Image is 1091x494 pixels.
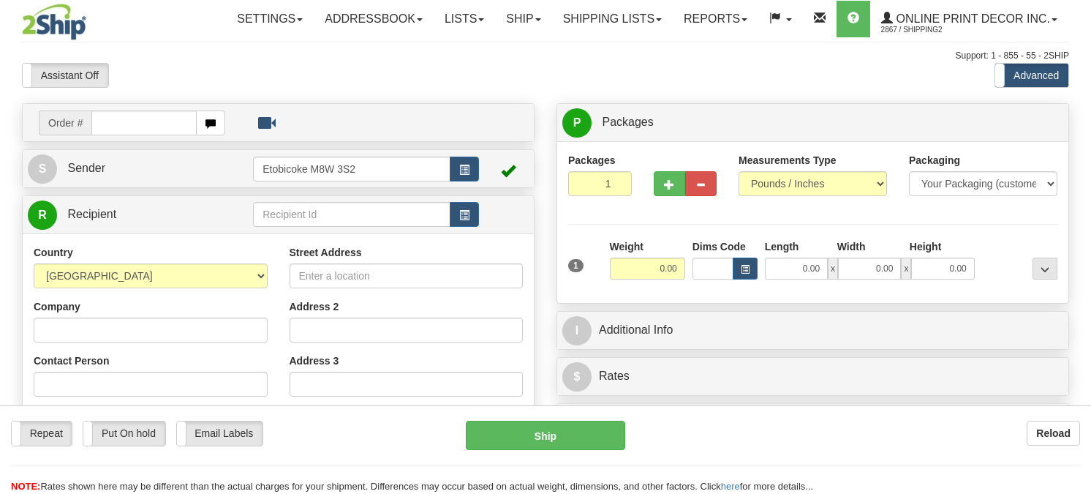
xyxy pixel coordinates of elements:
input: Recipient Id [253,202,450,227]
label: Company [34,299,80,314]
span: Order # [39,111,91,135]
span: Sender [67,162,105,174]
label: Dims Code [692,239,746,254]
span: S [28,154,57,184]
span: R [28,201,57,230]
label: Weight [610,239,643,254]
label: Put On hold [83,422,165,445]
label: Assistant Off [23,64,108,87]
a: IAdditional Info [562,315,1063,345]
label: Packaging [909,153,960,168]
a: S Sender [28,154,253,184]
span: Online Print Decor Inc. [893,12,1050,25]
label: Address 2 [290,299,339,314]
div: Support: 1 - 855 - 55 - 2SHIP [22,50,1069,62]
b: Reload [1036,427,1071,439]
span: NOTE: [11,481,40,492]
span: 1 [568,259,584,272]
label: Address 3 [290,353,339,368]
label: Email Labels [177,422,263,445]
iframe: chat widget [1057,172,1090,321]
a: $Rates [562,362,1063,392]
a: Lists [434,1,495,37]
a: Shipping lists [552,1,673,37]
span: 2867 / Shipping2 [881,23,991,37]
a: P Packages [562,108,1063,138]
img: logo2867.jpg [22,4,86,40]
span: I [562,316,592,345]
a: Reports [673,1,758,37]
span: P [562,108,592,138]
a: here [721,481,740,492]
input: Sender Id [253,157,450,181]
div: ... [1033,258,1057,280]
label: Packages [568,153,616,168]
label: Contact Person [34,353,109,368]
a: R Recipient [28,200,228,230]
span: x [901,258,911,280]
a: Addressbook [314,1,434,37]
span: Recipient [67,208,116,220]
a: Settings [226,1,314,37]
label: Width [837,239,866,254]
label: Advanced [995,64,1068,87]
button: Ship [466,421,626,450]
input: Enter a location [290,263,524,288]
a: Ship [495,1,551,37]
label: Country [34,245,73,260]
label: Street Address [290,245,362,260]
a: Online Print Decor Inc. 2867 / Shipping2 [870,1,1068,37]
label: Length [765,239,799,254]
button: Reload [1027,421,1080,446]
label: Repeat [12,422,72,445]
label: Height [910,239,942,254]
span: $ [562,362,592,392]
span: x [828,258,838,280]
label: Measurements Type [739,153,837,168]
span: Packages [602,116,653,128]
